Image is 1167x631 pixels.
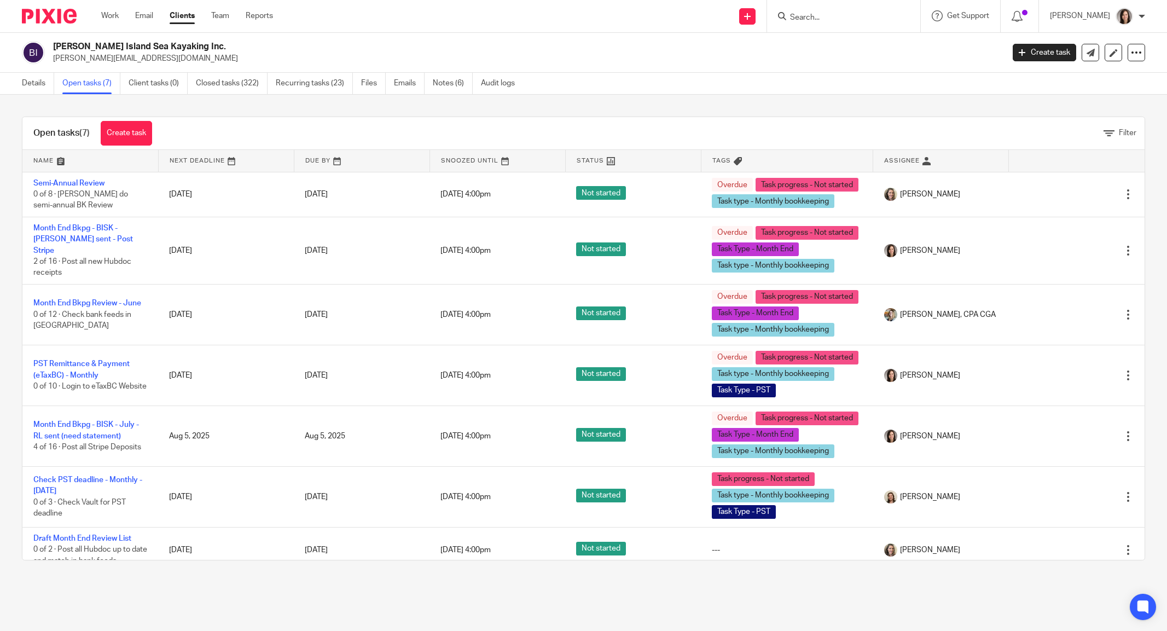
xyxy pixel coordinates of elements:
[576,242,626,256] span: Not started
[712,158,731,164] span: Tags
[305,247,328,254] span: [DATE]
[33,128,90,139] h1: Open tasks
[170,10,195,21] a: Clients
[900,431,960,442] span: [PERSON_NAME]
[33,224,133,254] a: Month End Bkpg - BISK - [PERSON_NAME] sent - Post Stripe
[900,545,960,555] span: [PERSON_NAME]
[756,351,858,364] span: Task progress - Not started
[900,370,960,381] span: [PERSON_NAME]
[305,546,328,554] span: [DATE]
[135,10,153,21] a: Email
[33,190,128,210] span: 0 of 8 · [PERSON_NAME] do semi-annual BK Review
[900,189,960,200] span: [PERSON_NAME]
[712,178,753,192] span: Overdue
[712,489,834,502] span: Task type - Monthly bookkeeping
[305,372,328,379] span: [DATE]
[22,41,45,64] img: svg%3E
[33,546,147,565] span: 0 of 2 · Post all Hubdoc up to date and match in bank feeds
[576,489,626,502] span: Not started
[196,73,268,94] a: Closed tasks (322)
[884,490,897,503] img: Morgan.JPG
[33,535,131,542] a: Draft Month End Review List
[305,493,328,501] span: [DATE]
[158,406,294,467] td: Aug 5, 2025
[33,299,141,307] a: Month End Bkpg Review - June
[756,290,858,304] span: Task progress - Not started
[900,245,960,256] span: [PERSON_NAME]
[33,180,104,187] a: Semi-Annual Review
[900,491,960,502] span: [PERSON_NAME]
[33,421,139,439] a: Month End Bkpg - BISK - July - RL sent (need statement)
[62,73,120,94] a: Open tasks (7)
[712,545,862,555] div: ---
[101,10,119,21] a: Work
[756,226,858,240] span: Task progress - Not started
[53,41,808,53] h2: [PERSON_NAME] Island Sea Kayaking Inc.
[712,444,834,458] span: Task type - Monthly bookkeeping
[884,244,897,257] img: Danielle%20photo.jpg
[884,188,897,201] img: IMG_7896.JPG
[481,73,523,94] a: Audit logs
[1050,10,1110,21] p: [PERSON_NAME]
[440,372,491,379] span: [DATE] 4:00pm
[211,10,229,21] a: Team
[33,258,131,277] span: 2 of 16 · Post all new Hubdoc receipts
[22,73,54,94] a: Details
[440,546,491,554] span: [DATE] 4:00pm
[884,543,897,557] img: IMG_7896.JPG
[947,12,989,20] span: Get Support
[712,351,753,364] span: Overdue
[33,383,147,390] span: 0 of 10 · Login to eTaxBC Website
[33,443,141,451] span: 4 of 16 · Post all Stripe Deposits
[22,9,77,24] img: Pixie
[884,430,897,443] img: Danielle%20photo.jpg
[576,186,626,200] span: Not started
[712,505,776,519] span: Task Type - PST
[129,73,188,94] a: Client tasks (0)
[158,172,294,217] td: [DATE]
[1013,44,1076,61] a: Create task
[158,467,294,528] td: [DATE]
[440,432,491,440] span: [DATE] 4:00pm
[33,360,130,379] a: PST Remittance & Payment (eTaxBC) - Monthly
[305,190,328,198] span: [DATE]
[712,384,776,397] span: Task Type - PST
[712,367,834,381] span: Task type - Monthly bookkeeping
[884,308,897,321] img: Chrissy%20McGale%20Bio%20Pic%201.jpg
[440,311,491,319] span: [DATE] 4:00pm
[712,259,834,273] span: Task type - Monthly bookkeeping
[394,73,425,94] a: Emails
[440,190,491,198] span: [DATE] 4:00pm
[712,242,799,256] span: Task Type - Month End
[576,306,626,320] span: Not started
[33,499,126,518] span: 0 of 3 · Check Vault for PST deadline
[440,493,491,501] span: [DATE] 4:00pm
[33,311,131,330] span: 0 of 12 · Check bank feeds in [GEOGRAPHIC_DATA]
[789,13,887,23] input: Search
[440,247,491,254] span: [DATE] 4:00pm
[576,542,626,555] span: Not started
[712,323,834,337] span: Task type - Monthly bookkeeping
[433,73,473,94] a: Notes (6)
[101,121,152,146] a: Create task
[712,290,753,304] span: Overdue
[276,73,353,94] a: Recurring tasks (23)
[712,194,834,208] span: Task type - Monthly bookkeeping
[1119,129,1136,137] span: Filter
[158,345,294,406] td: [DATE]
[361,73,386,94] a: Files
[576,367,626,381] span: Not started
[712,412,753,425] span: Overdue
[79,129,90,137] span: (7)
[900,309,996,320] span: [PERSON_NAME], CPA CGA
[712,428,799,442] span: Task Type - Month End
[246,10,273,21] a: Reports
[756,178,858,192] span: Task progress - Not started
[441,158,498,164] span: Snoozed Until
[1116,8,1133,25] img: Danielle%20photo.jpg
[158,285,294,345] td: [DATE]
[884,369,897,382] img: Danielle%20photo.jpg
[158,217,294,284] td: [DATE]
[712,226,753,240] span: Overdue
[305,432,345,440] span: Aug 5, 2025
